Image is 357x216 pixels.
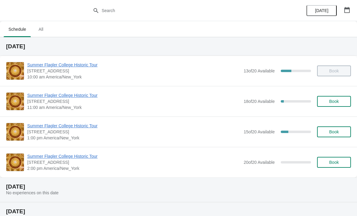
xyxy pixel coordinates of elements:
[27,153,241,159] span: Summer Flagler College Historic Tour
[27,104,241,110] span: 11:00 am America/New_York
[315,8,328,13] span: [DATE]
[244,129,275,134] span: 15 of 20 Available
[6,62,24,80] img: Summer Flagler College Historic Tour | 74 King Street, St. Augustine, FL, USA | 10:00 am America/...
[27,123,241,129] span: Summer Flagler College Historic Tour
[6,93,24,110] img: Summer Flagler College Historic Tour | 74 King Street, St. Augustine, FL, USA | 11:00 am America/...
[317,96,351,107] button: Book
[27,98,241,104] span: [STREET_ADDRESS]
[33,24,48,35] span: All
[101,5,268,16] input: Search
[27,135,241,141] span: 1:00 pm America/New_York
[244,68,275,73] span: 13 of 20 Available
[317,157,351,168] button: Book
[317,126,351,137] button: Book
[27,129,241,135] span: [STREET_ADDRESS]
[6,123,24,141] img: Summer Flagler College Historic Tour | 74 King Street, St. Augustine, FL, USA | 1:00 pm America/N...
[306,5,337,16] button: [DATE]
[27,68,241,74] span: [STREET_ADDRESS]
[27,74,241,80] span: 10:00 am America/New_York
[6,208,351,214] h2: [DATE]
[244,99,275,104] span: 18 of 20 Available
[4,24,31,35] span: Schedule
[329,99,339,104] span: Book
[6,184,351,190] h2: [DATE]
[329,129,339,134] span: Book
[6,190,59,195] span: No experiences on this date
[27,62,241,68] span: Summer Flagler College Historic Tour
[6,43,351,49] h2: [DATE]
[6,154,24,171] img: Summer Flagler College Historic Tour | 74 King Street, St. Augustine, FL, USA | 2:00 pm America/N...
[27,165,241,171] span: 2:00 pm America/New_York
[27,159,241,165] span: [STREET_ADDRESS]
[27,92,241,98] span: Summer Flagler College Historic Tour
[329,160,339,165] span: Book
[244,160,275,165] span: 20 of 20 Available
